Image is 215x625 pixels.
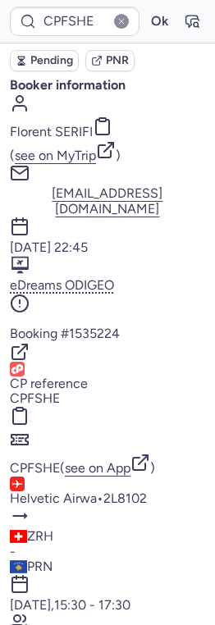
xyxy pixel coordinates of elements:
span: Florent SERIFI [10,124,93,139]
a: Helvetic Airways [10,491,109,506]
div: [DATE] 22:45 [10,240,205,255]
div: - [10,529,205,574]
span: ZRH [27,528,53,544]
div: [DATE], [10,598,205,613]
button: PNR [85,50,135,71]
span: Pending [30,54,73,67]
time: 15:30 - 17:30 [54,597,130,613]
button: Ok [146,8,172,34]
button: 2L8102 [103,491,147,506]
div: ( ) [10,453,205,476]
div: • [10,491,205,506]
input: PNR Reference [10,7,140,36]
button: CPFSHE [10,391,60,406]
span: CP reference [10,376,88,391]
span: see on MyTrip [15,148,96,163]
figure: 2L airline logo [10,477,25,491]
button: (see on MyTrip) [10,140,121,163]
button: Pending [10,50,79,71]
span: PNR [106,54,129,67]
button: see on App [65,461,130,476]
button: 1535224 [69,326,120,341]
button: [EMAIL_ADDRESS][DOMAIN_NAME] [10,186,205,217]
span: Booking # [10,326,120,341]
h4: Booker information [10,78,205,93]
button: CPFSHE [10,461,60,476]
span: eDreams ODIGEO [10,277,114,293]
span: PRN [27,559,53,574]
figure: 1L airline logo [10,362,25,376]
